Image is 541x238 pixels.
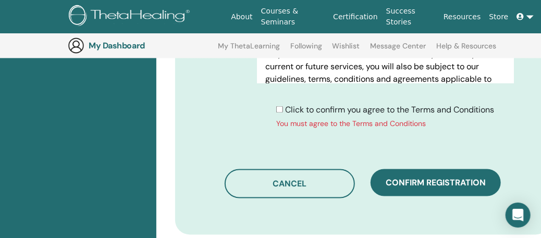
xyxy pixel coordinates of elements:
[89,41,193,51] h3: My Dashboard
[436,42,496,58] a: Help & Resources
[371,169,501,196] button: Confirm registration
[218,42,280,58] a: My ThetaLearning
[333,42,360,58] a: Wishlist
[382,2,439,32] a: Success Stories
[69,5,193,29] img: logo.png
[370,42,426,58] a: Message Center
[68,37,84,54] img: generic-user-icon.jpg
[290,42,322,58] a: Following
[227,7,256,27] a: About
[439,7,485,27] a: Resources
[386,178,486,189] span: Confirm registration
[485,7,513,27] a: Store
[265,10,506,123] p: PLEASE READ THESE TERMS OF USE CAREFULLY BEFORE USING THE WEBSITE. By using the Website, you agre...
[276,119,495,130] div: You must agree to the Terms and Conditions
[329,7,382,27] a: Certification
[506,203,531,228] div: Open Intercom Messenger
[225,169,355,198] button: Cancel
[257,2,329,32] a: Courses & Seminars
[273,179,307,190] span: Cancel
[285,105,495,116] span: Click to confirm you agree to the Terms and Conditions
